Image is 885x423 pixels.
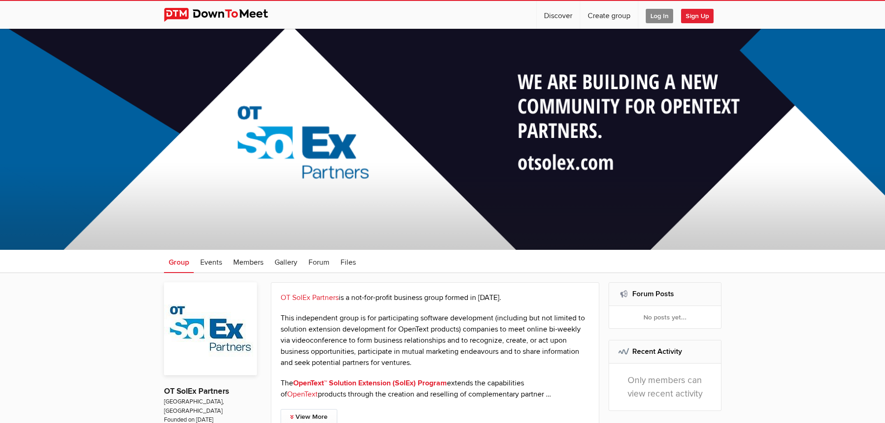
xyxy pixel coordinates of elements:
[336,250,361,273] a: Files
[164,397,257,416] span: [GEOGRAPHIC_DATA], [GEOGRAPHIC_DATA]
[281,293,339,302] a: OT SolEx Partners
[169,258,189,267] span: Group
[281,312,590,368] p: This independent group is for participating software development (including but not limited to so...
[233,258,263,267] span: Members
[164,250,194,273] a: Group
[418,378,447,388] strong: Program
[164,282,257,375] img: OT SolEx Partners
[632,289,674,299] a: Forum Posts
[609,364,721,411] div: Only members can view recent activity
[304,250,334,273] a: Forum
[281,377,590,400] p: The extends the capabilities of products through the creation and reselling of complementary part...
[609,306,721,328] div: No posts yet...
[200,258,222,267] span: Events
[164,8,282,22] img: DownToMeet
[229,250,268,273] a: Members
[270,250,302,273] a: Gallery
[681,1,721,29] a: Sign Up
[580,1,638,29] a: Create group
[196,250,227,273] a: Events
[275,258,297,267] span: Gallery
[308,258,329,267] span: Forum
[646,9,673,23] span: Log In
[293,378,447,388] a: OpenText™ Solution Extension (SolEx) Program
[638,1,681,29] a: Log In
[341,258,356,267] span: Files
[287,390,318,399] a: OpenText
[281,292,590,303] p: is a not-for-profit business group formed in [DATE].
[681,9,714,23] span: Sign Up
[618,340,712,363] h2: Recent Activity
[293,378,416,388] strong: OpenText™ Solution Extension (SolEx)
[537,1,580,29] a: Discover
